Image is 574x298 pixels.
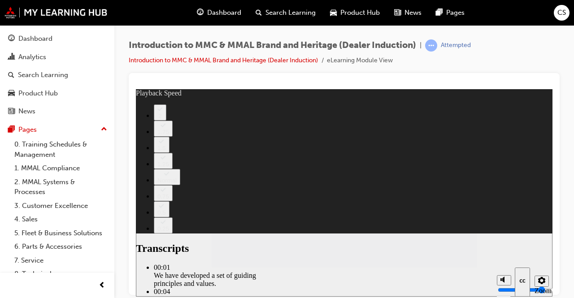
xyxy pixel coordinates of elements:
[265,8,316,18] span: Search Learning
[4,121,111,138] button: Pages
[129,40,416,51] span: Introduction to MMC & MMAL Brand and Heritage (Dealer Induction)
[4,30,111,47] a: Dashboard
[425,39,437,52] span: learningRecordVerb_ATTEMPT-icon
[18,125,37,135] div: Pages
[18,52,46,62] div: Analytics
[8,35,15,43] span: guage-icon
[248,4,323,22] a: search-iconSearch Learning
[207,8,241,18] span: Dashboard
[18,199,143,207] div: 00:04
[446,8,465,18] span: Pages
[190,4,248,22] a: guage-iconDashboard
[554,5,570,21] button: CS
[11,254,111,268] a: 7. Service
[11,240,111,254] a: 6. Parts & Accessories
[18,88,58,99] div: Product Hub
[11,212,111,226] a: 4. Sales
[11,138,111,161] a: 0. Training Schedules & Management
[18,15,30,31] button: 2
[101,124,107,135] span: up-icon
[8,108,15,116] span: news-icon
[18,106,35,117] div: News
[11,226,111,240] a: 5. Fleet & Business Solutions
[420,40,422,51] span: |
[129,56,318,64] a: Introduction to MMC & MMAL Brand and Heritage (Dealer Induction)
[429,4,472,22] a: pages-iconPages
[4,85,111,102] a: Product Hub
[99,280,105,291] span: prev-icon
[441,41,471,50] div: Attempted
[557,8,566,18] span: CS
[11,175,111,199] a: 2. MMAL Systems & Processes
[8,126,15,134] span: pages-icon
[4,49,111,65] a: Analytics
[8,53,15,61] span: chart-icon
[11,161,111,175] a: 1. MMAL Compliance
[327,56,393,66] li: eLearning Module View
[330,7,337,18] span: car-icon
[404,8,422,18] span: News
[436,7,443,18] span: pages-icon
[4,103,111,120] a: News
[11,267,111,281] a: 8. Technical
[256,7,262,18] span: search-icon
[197,7,204,18] span: guage-icon
[18,182,143,199] div: We have developed a set of guiding principles and values.
[8,90,15,98] span: car-icon
[4,29,111,121] button: DashboardAnalyticsSearch LearningProduct HubNews
[394,7,401,18] span: news-icon
[22,23,27,30] div: 2
[8,71,14,79] span: search-icon
[18,207,143,223] div: The values are the most important thing about an
[323,4,387,22] a: car-iconProduct Hub
[340,8,380,18] span: Product Hub
[18,70,68,80] div: Search Learning
[11,199,111,213] a: 3. Customer Excellence
[4,67,111,83] a: Search Learning
[4,7,108,18] img: mmal
[18,34,52,44] div: Dashboard
[387,4,429,22] a: news-iconNews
